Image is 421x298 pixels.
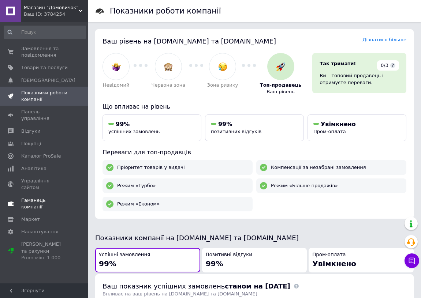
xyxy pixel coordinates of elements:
span: Товари та послуги [21,64,68,71]
img: :woman-shrugging: [112,62,121,71]
span: Увімкнено [312,259,356,268]
span: Ваш рівень [267,88,295,95]
span: [PERSON_NAME] та рахунки [21,241,68,261]
button: 99%позитивних відгуків [205,114,304,141]
span: Показники компанії на [DOMAIN_NAME] та [DOMAIN_NAME] [95,234,299,242]
span: Режим «Більше продажів» [271,182,338,189]
span: Переваги для топ-продавців [103,149,191,156]
div: Prom мікс 1 000 [21,254,68,261]
span: Режим «Економ» [117,201,160,207]
span: Успішні замовлення [99,252,150,259]
span: Впливає на ваш рівень на [DOMAIN_NAME] та [DOMAIN_NAME] [103,291,257,297]
span: Каталог ProSale [21,153,61,159]
b: станом на [DATE] [225,282,290,290]
div: Ваш ID: 3784254 [24,11,88,18]
span: Показники роботи компанії [21,90,68,103]
span: Топ-продавець [260,82,302,88]
span: Замовлення та повідомлення [21,45,68,59]
span: успішних замовлень [108,129,160,134]
span: Так тримати! [320,61,356,66]
span: Пріоритет товарів у видачі [117,164,185,171]
span: Червона зона [152,82,186,88]
button: 99%успішних замовлень [103,114,201,141]
a: Дізнатися більше [362,37,406,42]
span: Ваш рівень на [DOMAIN_NAME] та [DOMAIN_NAME] [103,37,276,45]
span: Налаштування [21,229,59,235]
div: Ви – топовий продавець і отримуєте переваги. [320,72,399,86]
img: :see_no_evil: [164,62,173,71]
button: Позитивні відгуки99% [202,248,307,272]
button: УвімкненоПром-оплата [308,114,406,141]
span: Магазин "Домовичок" [24,4,79,11]
span: Компенсації за незабрані замовлення [271,164,366,171]
span: 99% [218,121,232,128]
img: :disappointed_relieved: [218,62,227,71]
span: Невідомий [103,82,130,88]
span: 99% [206,259,223,268]
span: Покупці [21,140,41,147]
span: позитивних відгуків [211,129,261,134]
span: Пром-оплата [312,252,346,259]
input: Пошук [4,26,86,39]
span: 99% [99,259,116,268]
span: Увімкнено [321,121,356,128]
span: Зона ризику [207,82,238,88]
span: Пром-оплата [313,129,346,134]
button: Чат з покупцем [405,253,419,268]
button: Успішні замовлення99% [95,248,200,272]
span: Відгуки [21,128,40,135]
button: Пром-оплатаУвімкнено [309,248,414,272]
span: Панель управління [21,109,68,122]
span: Маркет [21,216,40,223]
span: Позитивні відгуки [206,252,252,259]
h1: Показники роботи компанії [110,7,221,15]
span: Режим «Турбо» [117,182,156,189]
span: Ваш показник успішних замовлень [103,282,290,290]
span: 99% [116,121,130,128]
div: 0/3 [377,60,399,71]
span: ? [390,63,395,68]
span: [DEMOGRAPHIC_DATA] [21,77,75,84]
img: :rocket: [276,62,285,71]
span: Аналітика [21,165,46,172]
span: Управління сайтом [21,178,68,191]
span: Що впливає на рівень [103,103,170,110]
span: Гаманець компанії [21,197,68,210]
